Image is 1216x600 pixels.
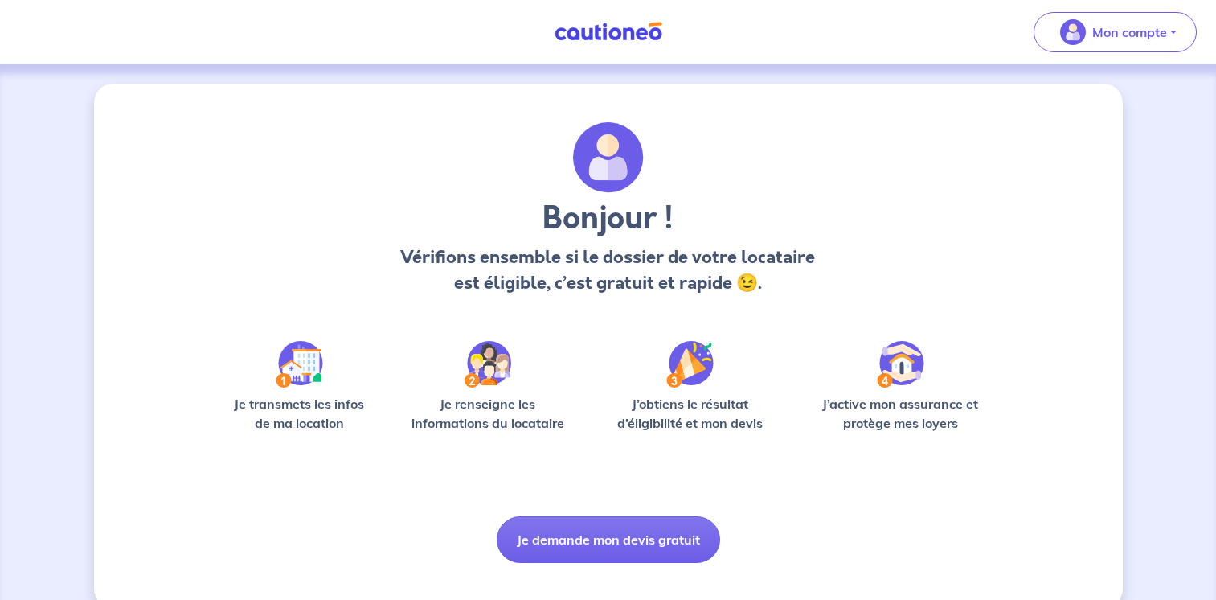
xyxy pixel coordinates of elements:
[276,341,323,388] img: /static/90a569abe86eec82015bcaae536bd8e6/Step-1.svg
[223,394,376,433] p: Je transmets les infos de ma location
[465,341,511,388] img: /static/c0a346edaed446bb123850d2d04ad552/Step-2.svg
[600,394,781,433] p: J’obtiens le résultat d’éligibilité et mon devis
[497,516,720,563] button: Je demande mon devis gratuit
[396,245,820,296] p: Vérifions ensemble si le dossier de votre locataire est éligible, c’est gratuit et rapide 😉.
[1092,23,1167,42] p: Mon compte
[1060,19,1086,45] img: illu_account_valid_menu.svg
[1034,12,1197,52] button: illu_account_valid_menu.svgMon compte
[666,341,714,388] img: /static/f3e743aab9439237c3e2196e4328bba9/Step-3.svg
[807,394,994,433] p: J’active mon assurance et protège mes loyers
[548,22,669,42] img: Cautioneo
[877,341,924,388] img: /static/bfff1cf634d835d9112899e6a3df1a5d/Step-4.svg
[573,122,644,193] img: archivate
[402,394,575,433] p: Je renseigne les informations du locataire
[396,199,820,238] h3: Bonjour !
